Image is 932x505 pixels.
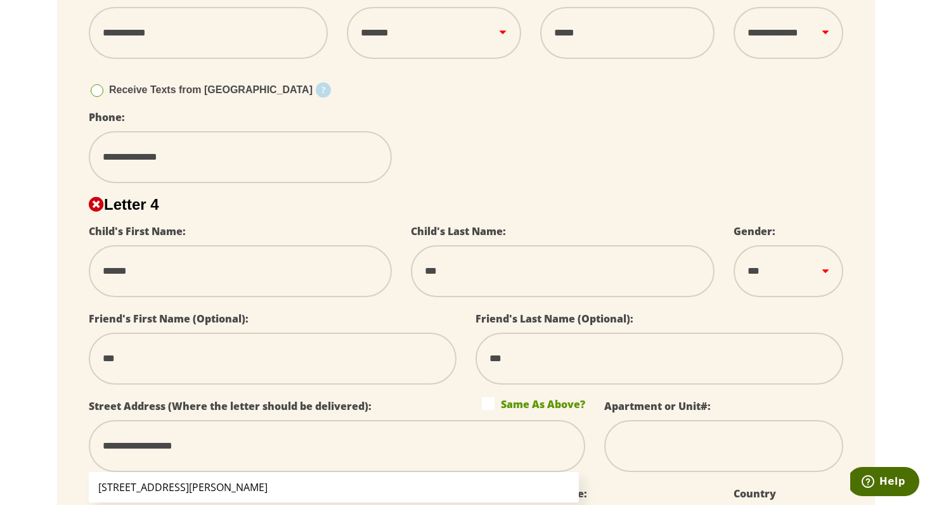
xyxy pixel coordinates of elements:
label: Phone: [89,110,125,124]
label: Child's Last Name: [411,224,506,238]
label: Same As Above? [482,397,585,410]
label: Child's First Name: [89,224,186,238]
label: Gender: [734,224,775,238]
label: Street Address (Where the letter should be delivered): [89,399,372,413]
li: [STREET_ADDRESS][PERSON_NAME] [89,472,579,502]
label: Friend's Last Name (Optional): [476,312,633,326]
label: Friend's First Name (Optional): [89,312,249,326]
label: Country [734,487,776,501]
iframe: Opens a widget where you can find more information [850,467,919,499]
span: Receive Texts from [GEOGRAPHIC_DATA] [109,84,313,95]
h2: Letter 4 [89,196,843,214]
label: Apartment or Unit#: [604,399,711,413]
